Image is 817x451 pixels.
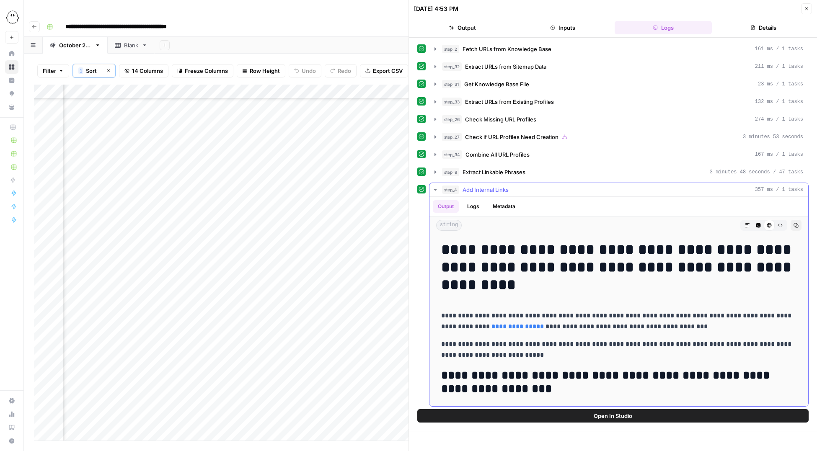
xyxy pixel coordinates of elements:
[615,21,712,34] button: Logs
[108,37,155,54] a: Blank
[594,412,632,420] span: Open In Studio
[43,37,108,54] a: [DATE] edits
[429,165,808,179] button: 3 minutes 48 seconds / 47 tasks
[743,133,803,141] span: 3 minutes 53 seconds
[185,67,228,75] span: Freeze Columns
[436,220,462,231] span: string
[463,45,551,53] span: Fetch URLs from Knowledge Base
[465,133,558,141] span: Check if URL Profiles Need Creation
[132,67,163,75] span: 14 Columns
[463,168,525,176] span: Extract Linkable Phrases
[465,115,536,124] span: Check Missing URL Profiles
[124,41,138,49] div: Blank
[442,186,459,194] span: step_4
[429,197,808,406] div: 357 ms / 1 tasks
[338,67,351,75] span: Redo
[442,45,459,53] span: step_2
[758,80,803,88] span: 23 ms / 1 tasks
[237,64,285,77] button: Row Height
[73,64,102,77] button: 1Sort
[59,41,91,49] div: [DATE] edits
[463,186,509,194] span: Add Internal Links
[442,80,461,88] span: step_31
[710,168,803,176] span: 3 minutes 48 seconds / 47 tasks
[360,64,408,77] button: Export CSV
[429,60,808,73] button: 211 ms / 1 tasks
[465,62,546,71] span: Extract URLs from Sitemap Data
[5,434,18,448] button: Help + Support
[442,168,459,176] span: step_8
[442,133,462,141] span: step_27
[462,200,484,213] button: Logs
[755,45,803,53] span: 161 ms / 1 tasks
[442,98,462,106] span: step_33
[414,5,458,13] div: [DATE] 4:53 PM
[715,21,812,34] button: Details
[755,186,803,193] span: 357 ms / 1 tasks
[78,67,83,74] div: 1
[442,150,462,159] span: step_34
[43,67,56,75] span: Filter
[429,113,808,126] button: 274 ms / 1 tasks
[119,64,168,77] button: 14 Columns
[429,148,808,161] button: 167 ms / 1 tasks
[433,200,459,213] button: Output
[429,130,808,144] button: 3 minutes 53 seconds
[5,47,18,60] a: Home
[172,64,233,77] button: Freeze Columns
[465,98,554,106] span: Extract URLs from Existing Profiles
[5,407,18,421] a: Usage
[429,95,808,108] button: 132 ms / 1 tasks
[465,150,530,159] span: Combine All URL Profiles
[289,64,321,77] button: Undo
[302,67,316,75] span: Undo
[755,116,803,123] span: 274 ms / 1 tasks
[755,98,803,106] span: 132 ms / 1 tasks
[5,101,18,114] a: Your Data
[429,77,808,91] button: 23 ms / 1 tasks
[373,67,403,75] span: Export CSV
[417,409,809,423] button: Open In Studio
[488,200,520,213] button: Metadata
[5,394,18,407] a: Settings
[5,7,18,28] button: Workspace: PhantomBuster
[37,64,69,77] button: Filter
[429,42,808,56] button: 161 ms / 1 tasks
[464,80,529,88] span: Get Knowledge Base File
[442,115,462,124] span: step_26
[325,64,357,77] button: Redo
[429,183,808,196] button: 357 ms / 1 tasks
[414,21,511,34] button: Output
[442,62,462,71] span: step_32
[80,67,82,74] span: 1
[5,60,18,74] a: Browse
[250,67,280,75] span: Row Height
[5,74,18,87] a: Insights
[86,67,97,75] span: Sort
[755,63,803,70] span: 211 ms / 1 tasks
[515,21,612,34] button: Inputs
[755,151,803,158] span: 167 ms / 1 tasks
[5,421,18,434] a: Learning Hub
[5,87,18,101] a: Opportunities
[5,10,20,25] img: PhantomBuster Logo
